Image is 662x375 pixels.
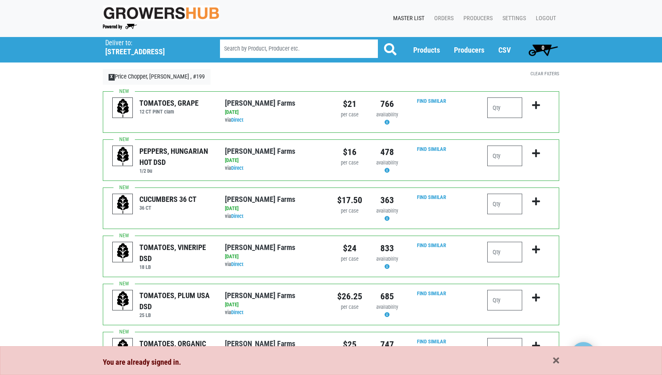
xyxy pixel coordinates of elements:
[337,207,362,215] div: per case
[225,291,295,300] a: [PERSON_NAME] Farms
[105,39,199,47] p: Deliver to:
[375,290,400,303] div: 685
[113,242,133,263] img: placeholder-variety-43d6402dacf2d531de610a020419775a.svg
[139,146,212,168] div: PEPPERS, HUNGARIAN HOT DSD
[225,99,295,107] a: [PERSON_NAME] Farms
[376,111,398,118] span: availability
[529,11,559,26] a: Logout
[139,338,212,371] div: TOMATOES, ORGANIC GRAPE [PERSON_NAME] DSD
[139,194,197,205] div: CUCUMBERS 36 CT
[457,11,496,26] a: Producers
[220,39,378,58] input: Search by Product, Producer etc.
[139,264,212,270] h6: 18 LB
[337,146,362,159] div: $16
[376,256,398,262] span: availability
[231,261,243,267] a: Direct
[225,147,295,155] a: [PERSON_NAME] Farms
[413,46,440,54] a: Products
[376,160,398,166] span: availability
[337,303,362,311] div: per case
[225,116,325,124] div: via
[225,213,325,220] div: via
[487,194,522,214] input: Qty
[113,290,133,311] img: placeholder-variety-43d6402dacf2d531de610a020419775a.svg
[113,338,133,359] img: placeholder-variety-43d6402dacf2d531de610a020419775a.svg
[337,290,362,303] div: $26.25
[487,242,522,262] input: Qty
[487,97,522,118] input: Qty
[225,309,325,317] div: via
[109,74,115,81] span: X
[375,338,400,351] div: 747
[496,11,529,26] a: Settings
[231,213,243,219] a: Direct
[139,312,212,318] h6: 25 LB
[487,290,522,310] input: Qty
[498,46,511,54] a: CSV
[530,71,559,76] a: Clear Filters
[375,146,400,159] div: 478
[375,97,400,111] div: 766
[375,242,400,255] div: 833
[103,69,211,85] a: XPrice Chopper, [PERSON_NAME] , #199
[225,243,295,252] a: [PERSON_NAME] Farms
[113,98,133,118] img: placeholder-variety-43d6402dacf2d531de610a020419775a.svg
[417,242,446,248] a: Find Similar
[231,309,243,315] a: Direct
[337,338,362,351] div: $25
[337,97,362,111] div: $21
[417,338,446,345] a: Find Similar
[376,304,398,310] span: availability
[225,253,325,261] div: [DATE]
[139,97,199,109] div: TOMATOES, GRAPE
[487,338,522,359] input: Qty
[225,164,325,172] div: via
[225,301,325,309] div: [DATE]
[113,194,133,215] img: placeholder-variety-43d6402dacf2d531de610a020419775a.svg
[225,261,325,269] div: via
[139,205,197,211] h6: 36 CT
[337,111,362,119] div: per case
[139,242,212,264] div: TOMATOES, VINERIPE DSD
[225,339,295,348] a: [PERSON_NAME] Farms
[105,47,199,56] h5: [STREET_ADDRESS]
[139,109,199,115] h6: 12 CT PINT clam
[417,98,446,104] a: Find Similar
[417,194,446,200] a: Find Similar
[231,165,243,171] a: Direct
[387,11,428,26] a: Master List
[542,44,544,51] span: 0
[375,194,400,207] div: 363
[487,146,522,166] input: Qty
[454,46,484,54] a: Producers
[139,290,212,312] div: TOMATOES, PLUM USA DSD
[231,117,243,123] a: Direct
[225,157,325,164] div: [DATE]
[525,42,561,58] a: 0
[103,24,137,30] img: Powered by Big Wheelbarrow
[103,356,559,368] div: You are already signed in.
[139,168,212,174] h6: 1/2 bu
[105,37,205,56] span: Price Chopper, Cicero , #199 (5701 Cir Dr E, Cicero, NY 13039, USA)
[225,205,325,213] div: [DATE]
[337,255,362,263] div: per case
[337,194,362,207] div: $17.50
[428,11,457,26] a: Orders
[113,146,133,167] img: placeholder-variety-43d6402dacf2d531de610a020419775a.svg
[376,208,398,214] span: availability
[417,290,446,296] a: Find Similar
[337,159,362,167] div: per case
[337,242,362,255] div: $24
[225,109,325,116] div: [DATE]
[417,146,446,152] a: Find Similar
[103,5,220,21] img: original-fc7597fdc6adbb9d0e2ae620e786d1a2.jpg
[225,195,295,204] a: [PERSON_NAME] Farms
